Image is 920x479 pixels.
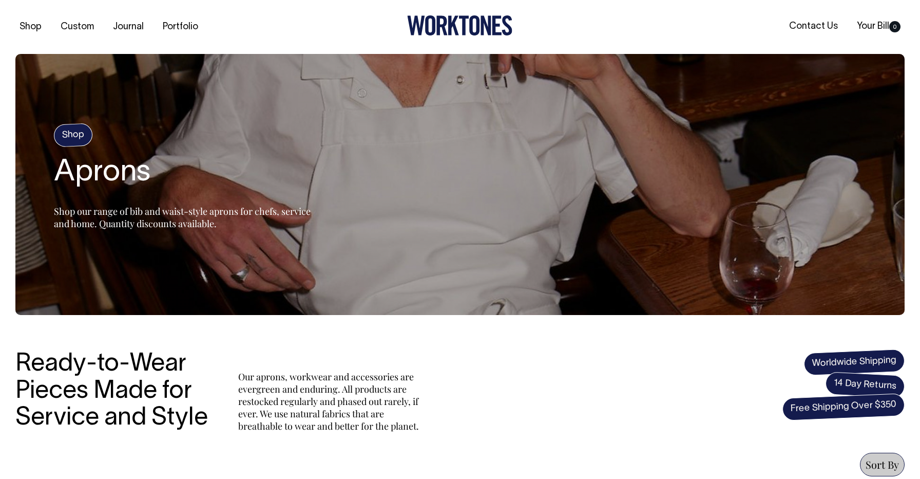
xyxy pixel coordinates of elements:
p: Our aprons, workwear and accessories are evergreen and enduring. All products are restocked regul... [238,371,423,432]
h3: Ready-to-Wear Pieces Made for Service and Style [15,351,216,432]
a: Shop [15,19,46,35]
h4: Shop [53,123,93,147]
a: Your Bill0 [853,18,905,35]
span: 0 [889,21,900,32]
a: Journal [109,19,148,35]
span: 14 Day Returns [825,372,905,398]
h1: Aprons [54,157,311,190]
span: Free Shipping Over $350 [782,393,905,421]
span: Sort By [866,457,899,471]
a: Portfolio [159,19,202,35]
span: Shop our range of bib and waist-style aprons for chefs, service and home. Quantity discounts avai... [54,205,311,230]
span: Worldwide Shipping [803,349,905,376]
a: Contact Us [785,18,842,35]
a: Custom [56,19,98,35]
